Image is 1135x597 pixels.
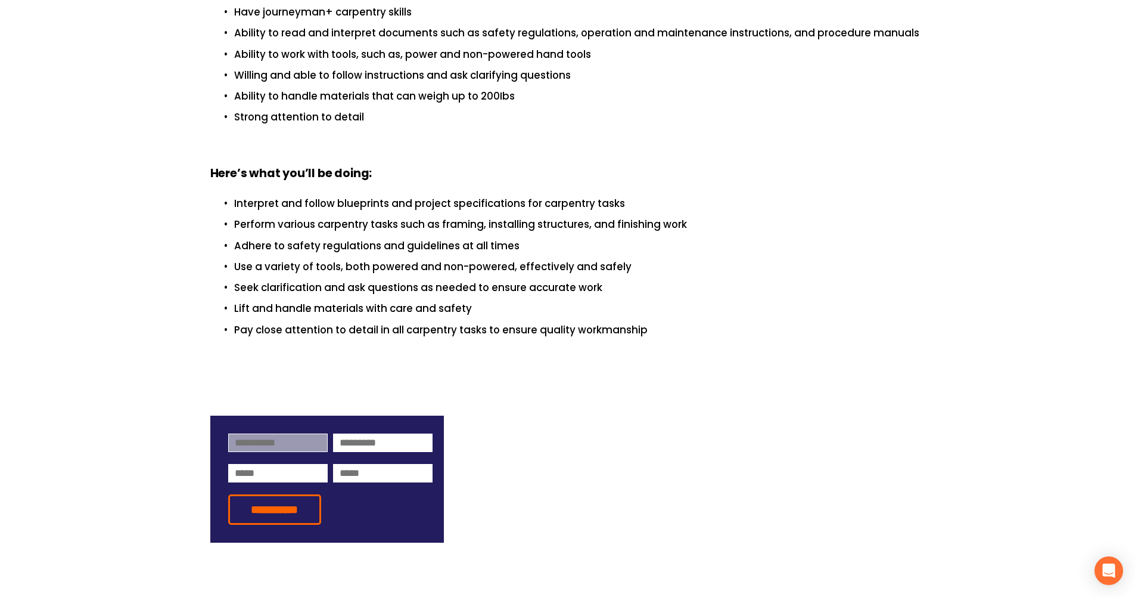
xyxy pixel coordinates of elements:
p: Use a variety of tools, both powered and non-powered, effectively and safely [234,259,925,275]
p: Pay close attention to detail in all carpentry tasks to ensure quality workmanship [234,322,925,338]
p: Perform various carpentry tasks such as framing, installing structures, and finishing work [234,216,925,233]
p: Willing and able to follow instructions and ask clarifying questions [234,67,925,83]
div: Open Intercom Messenger [1094,556,1123,585]
p: Interpret and follow blueprints and project specifications for carpentry tasks [234,196,925,212]
p: Ability to work with tools, such as, power and non-powered hand tools [234,47,925,63]
p: Adhere to safety regulations and guidelines at all times [234,238,925,254]
p: Strong attention to detail [234,109,925,125]
strong: Here’s what you’ll be doing: [210,165,372,181]
p: Have journeyman+ carpentry skills [234,4,925,20]
p: Ability to read and interpret documents such as safety regulations, operation and maintenance ins... [234,25,925,41]
p: Lift and handle materials with care and safety [234,301,925,317]
p: Seek clarification and ask questions as needed to ensure accurate work [234,280,925,296]
p: Ability to handle materials that can weigh up to 200Ibs [234,88,925,104]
